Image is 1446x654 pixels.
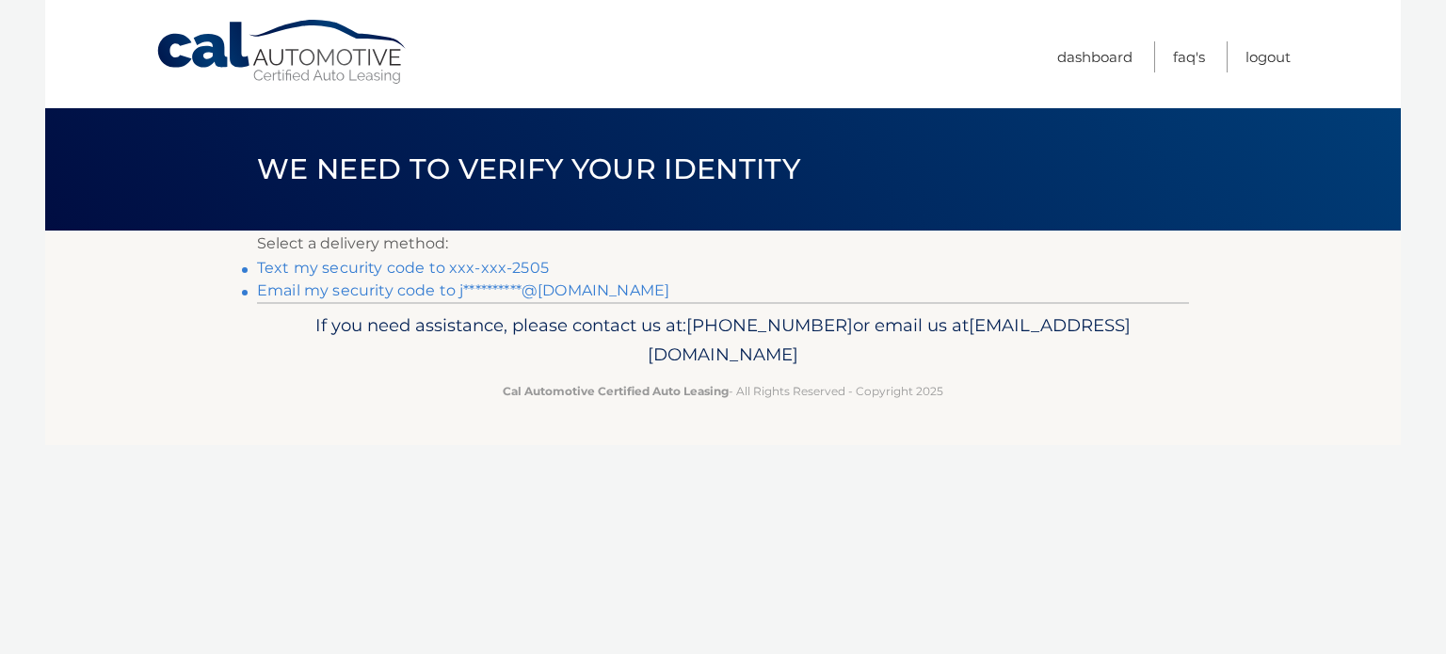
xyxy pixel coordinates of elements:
strong: Cal Automotive Certified Auto Leasing [503,384,729,398]
p: - All Rights Reserved - Copyright 2025 [269,381,1177,401]
span: We need to verify your identity [257,152,800,186]
a: Logout [1245,41,1291,72]
p: Select a delivery method: [257,231,1189,257]
p: If you need assistance, please contact us at: or email us at [269,311,1177,371]
a: Cal Automotive [155,19,410,86]
a: Text my security code to xxx-xxx-2505 [257,259,549,277]
span: [PHONE_NUMBER] [686,314,853,336]
a: Dashboard [1057,41,1133,72]
a: FAQ's [1173,41,1205,72]
a: Email my security code to j**********@[DOMAIN_NAME] [257,281,669,299]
